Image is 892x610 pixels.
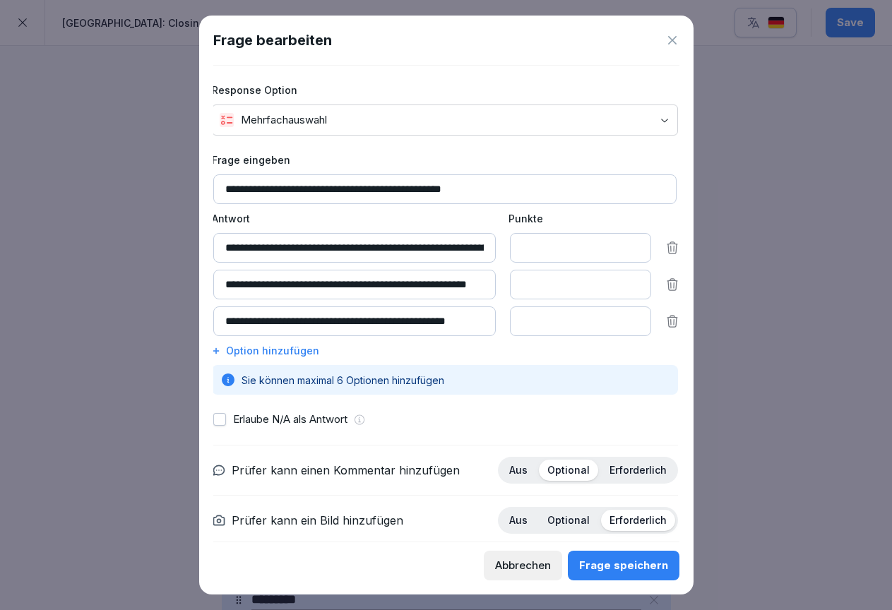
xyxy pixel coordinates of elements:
[484,551,562,580] button: Abbrechen
[232,462,460,479] p: Prüfer kann einen Kommentar hinzufügen
[609,464,667,477] p: Erforderlich
[509,464,528,477] p: Aus
[609,514,667,527] p: Erforderlich
[213,30,332,51] h1: Frage bearbeiten
[509,211,650,226] p: Punkte
[233,412,347,428] p: Erlaube N/A als Antwort
[212,211,494,226] p: Antwort
[509,514,528,527] p: Aus
[212,152,678,167] label: Frage eingeben
[212,83,678,97] label: Response Option
[495,558,551,573] div: Abbrechen
[212,343,678,358] div: Option hinzufügen
[579,558,668,573] div: Frage speichern
[212,365,678,395] div: Sie können maximal 6 Optionen hinzufügen
[232,512,403,529] p: Prüfer kann ein Bild hinzufügen
[547,464,590,477] p: Optional
[547,514,590,527] p: Optional
[568,551,679,580] button: Frage speichern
